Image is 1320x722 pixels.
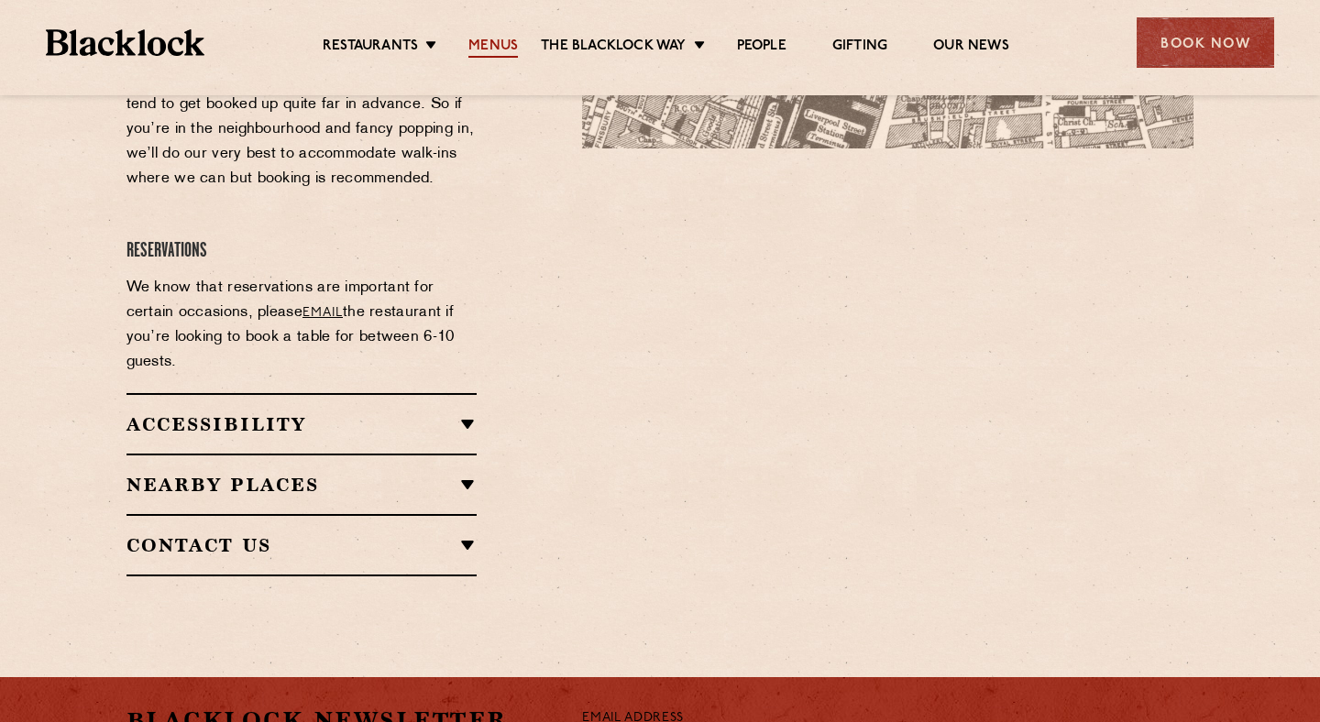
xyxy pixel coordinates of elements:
h2: Contact Us [126,534,478,556]
a: People [737,38,786,58]
a: The Blacklock Way [541,38,686,58]
div: Book Now [1137,17,1274,68]
img: svg%3E [996,406,1253,577]
a: Our News [933,38,1009,58]
a: email [302,306,343,320]
p: With roasts served all day [DATE], popular times tend to get booked up quite far in advance. So i... [126,68,478,191]
h2: Nearby Places [126,474,478,496]
h2: Accessibility [126,413,478,435]
a: Gifting [832,38,887,58]
h4: Reservations [126,239,478,264]
a: Restaurants [323,38,418,58]
img: BL_Textured_Logo-footer-cropped.svg [46,29,204,56]
p: We know that reservations are important for certain occasions, please the restaurant if you’re lo... [126,276,478,375]
a: Menus [468,38,518,58]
